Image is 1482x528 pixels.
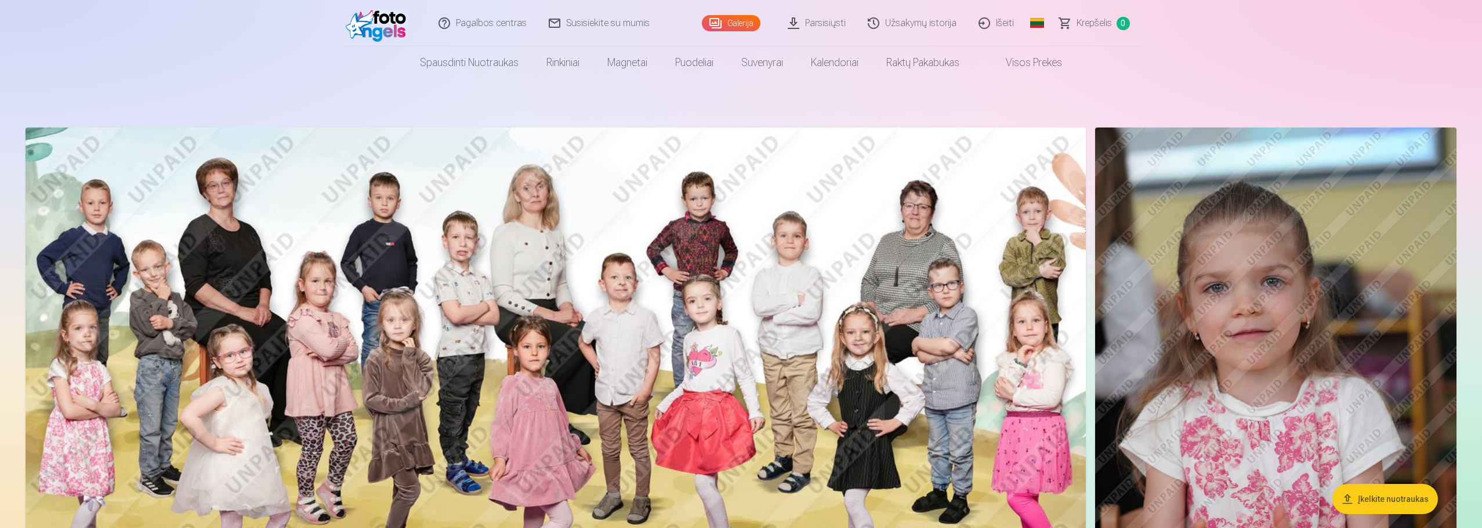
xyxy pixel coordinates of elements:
button: Įkelkite nuotraukas [1332,484,1438,514]
a: Rinkiniai [532,46,593,79]
span: 0 [1117,17,1130,30]
a: Visos prekės [973,46,1076,79]
a: Suvenyrai [727,46,797,79]
a: Kalendoriai [797,46,872,79]
a: Galerija [702,15,760,31]
span: Krepšelis [1077,16,1112,30]
a: Magnetai [593,46,661,79]
img: /fa5 [346,5,412,42]
a: Spausdinti nuotraukas [406,46,532,79]
a: Raktų pakabukas [872,46,973,79]
a: Puodeliai [661,46,727,79]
